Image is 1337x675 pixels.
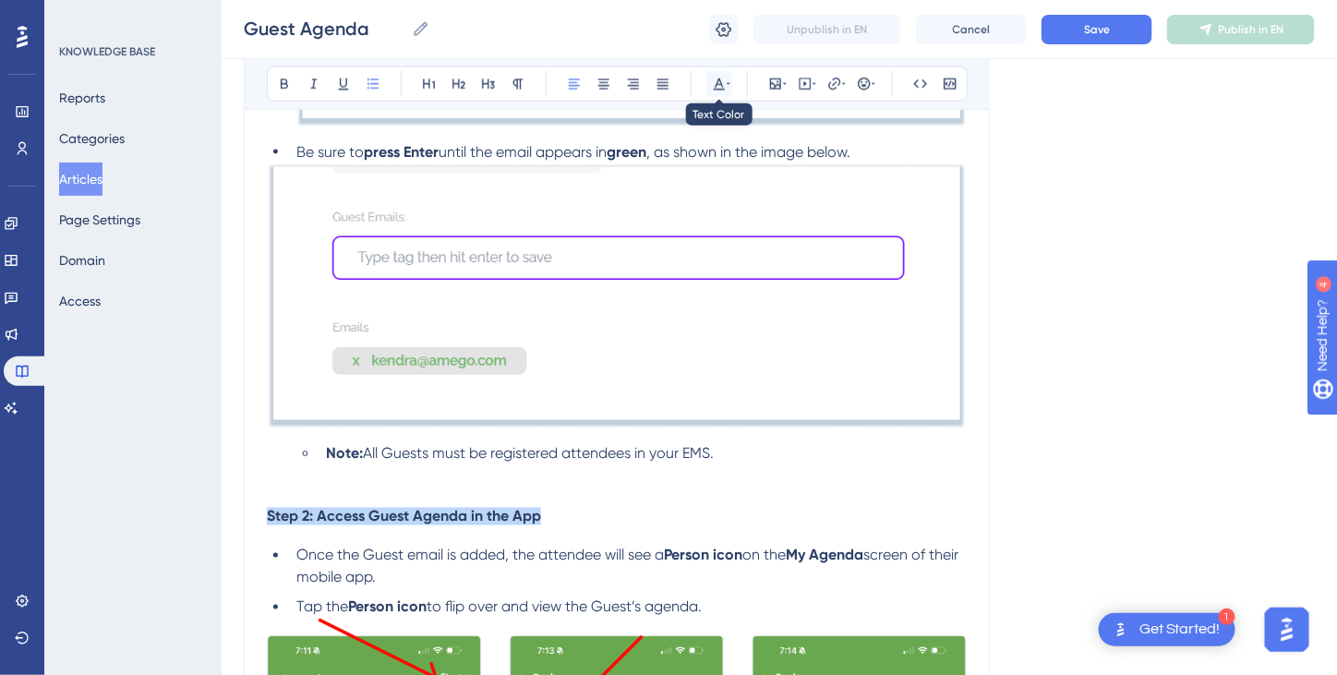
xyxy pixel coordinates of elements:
[1219,609,1235,625] div: 1
[1099,613,1235,646] div: Open Get Started! checklist, remaining modules: 1
[1167,15,1315,44] button: Publish in EN
[742,547,786,564] span: on the
[128,9,134,24] div: 4
[59,203,140,236] button: Page Settings
[786,547,863,564] strong: My Agenda
[43,5,115,27] span: Need Help?
[59,81,105,115] button: Reports
[296,598,348,616] span: Tap the
[607,143,646,161] strong: green
[326,445,363,463] strong: Note:
[1110,619,1132,641] img: launcher-image-alternative-text
[348,598,427,616] strong: Person icon
[59,44,155,59] div: KNOWLEDGE BASE
[59,284,101,318] button: Access
[788,22,868,37] span: Unpublish in EN
[439,143,607,161] span: until the email appears in
[296,547,962,586] span: screen of their mobile app.
[296,547,664,564] span: Once the Guest email is added, the attendee will see a
[1139,620,1221,640] div: Get Started!
[664,547,742,564] strong: Person icon
[646,143,850,161] span: , as shown in the image below.
[427,598,702,616] span: to flip over and view the Guest’s agenda.
[1219,22,1284,37] span: Publish in EN
[953,22,991,37] span: Cancel
[59,244,105,277] button: Domain
[363,445,714,463] span: All Guests must be registered attendees in your EMS.
[59,122,125,155] button: Categories
[1084,22,1110,37] span: Save
[244,16,404,42] input: Article Name
[296,143,364,161] span: Be sure to
[267,508,541,525] span: Step 2: Access Guest Agenda in the App
[916,15,1027,44] button: Cancel
[753,15,901,44] button: Unpublish in EN
[1259,602,1315,657] iframe: UserGuiding AI Assistant Launcher
[59,163,102,196] button: Articles
[1042,15,1152,44] button: Save
[364,143,439,161] strong: press Enter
